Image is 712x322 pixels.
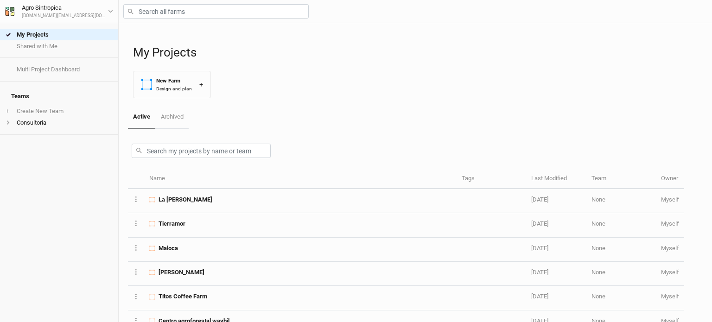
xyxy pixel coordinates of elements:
[156,85,192,92] div: Design and plan
[128,106,155,129] a: Active
[586,238,656,262] td: None
[199,80,203,89] div: +
[6,87,113,106] h4: Teams
[531,220,548,227] span: Jun 3, 2025 5:14 PM
[586,213,656,237] td: None
[144,169,457,189] th: Name
[22,13,108,19] div: [DOMAIN_NAME][EMAIL_ADDRESS][DOMAIN_NAME]
[586,189,656,213] td: None
[159,292,207,301] span: Titos Coffee Farm
[661,245,679,252] span: agrosintropica.mx@gmail.com
[133,45,703,60] h1: My Projects
[531,245,548,252] span: May 14, 2025 6:53 AM
[586,262,656,286] td: None
[159,196,212,204] span: La Esperanza
[5,3,114,19] button: Agro Sintropica[DOMAIN_NAME][EMAIL_ADDRESS][DOMAIN_NAME]
[661,269,679,276] span: agrosintropica.mx@gmail.com
[526,169,586,189] th: Last Modified
[586,169,656,189] th: Team
[155,106,188,128] a: Archived
[22,3,108,13] div: Agro Sintropica
[159,244,178,253] span: Maloca
[123,4,309,19] input: Search all farms
[661,293,679,300] span: agrosintropica.mx@gmail.com
[156,77,192,85] div: New Farm
[531,269,548,276] span: Apr 22, 2025 6:53 AM
[531,293,548,300] span: Mar 17, 2025 6:45 AM
[531,196,548,203] span: Aug 13, 2025 7:54 AM
[6,107,9,115] span: +
[661,220,679,227] span: agrosintropica.mx@gmail.com
[586,286,656,310] td: None
[457,169,526,189] th: Tags
[133,71,211,98] button: New FarmDesign and plan+
[661,196,679,203] span: agrosintropica.mx@gmail.com
[159,220,185,228] span: Tierramor
[132,144,271,158] input: Search my projects by name or team
[656,169,684,189] th: Owner
[159,268,204,277] span: Tierra valiente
